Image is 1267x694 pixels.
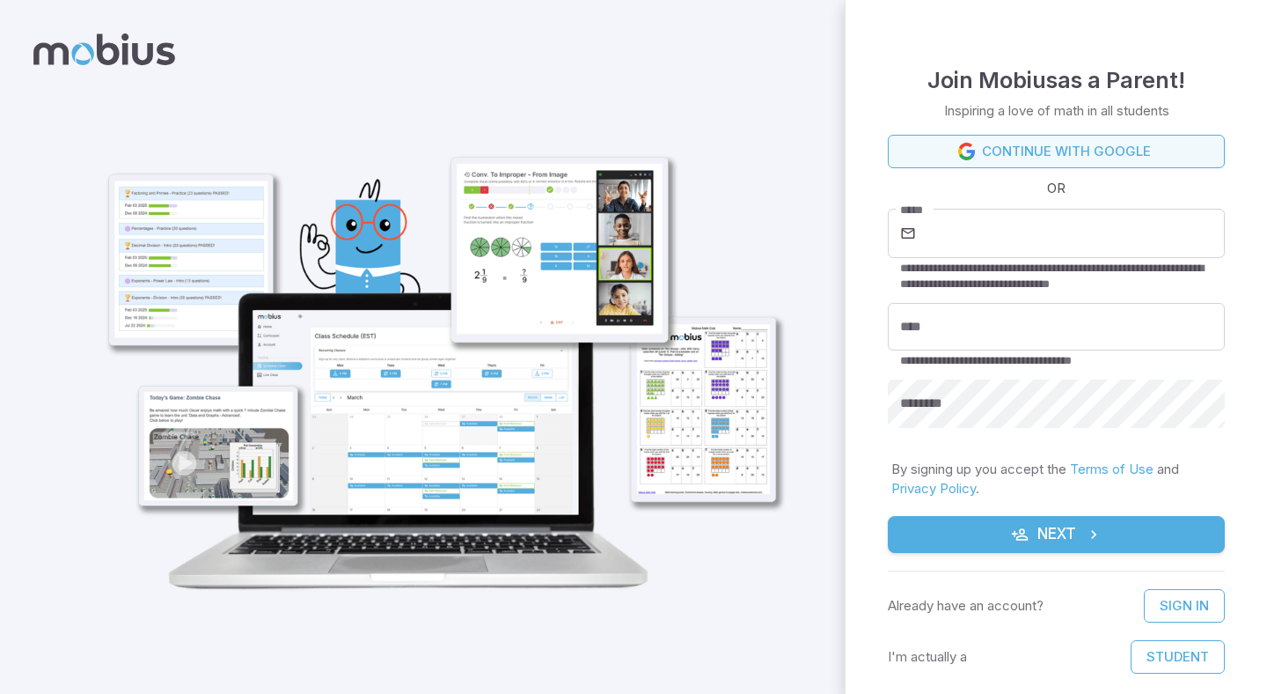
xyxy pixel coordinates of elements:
[888,596,1044,616] p: Already have an account?
[891,460,1221,498] p: By signing up you accept the and .
[1144,589,1225,623] a: Sign In
[888,516,1225,553] button: Next
[891,480,976,497] a: Privacy Policy
[927,63,1185,98] h4: Join Mobius as a Parent !
[888,647,967,667] p: I'm actually a
[1070,461,1153,477] a: Terms of Use
[944,101,1169,121] p: Inspiring a love of math in all students
[1131,640,1225,674] button: Student
[888,135,1225,168] a: Continue with Google
[1043,179,1070,198] span: OR
[72,77,801,612] img: parent_1-illustration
